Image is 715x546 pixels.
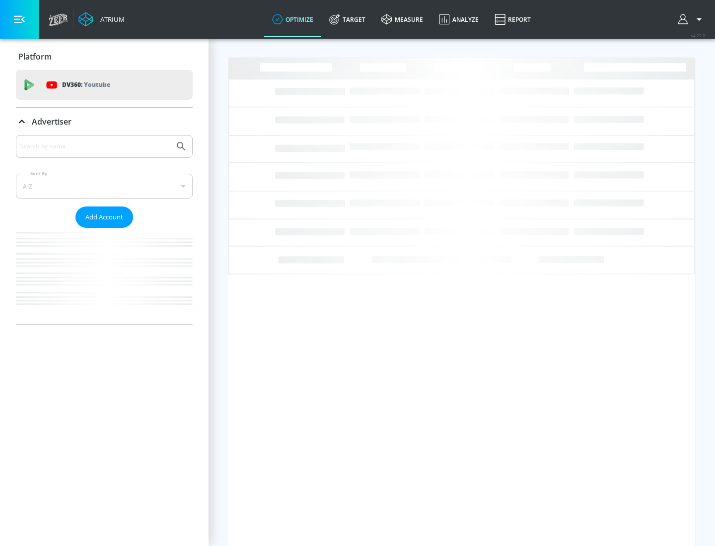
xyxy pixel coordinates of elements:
span: v 4.22.2 [691,33,705,38]
nav: list of Advertiser [16,228,193,324]
input: Search by name [20,140,170,153]
button: Add Account [75,206,133,228]
label: Sort By [28,170,50,177]
div: Advertiser [16,108,193,136]
div: DV360: Youtube [16,70,193,100]
a: Atrium [78,12,125,27]
div: Atrium [96,15,125,24]
p: Platform [18,51,52,62]
p: DV360: [62,79,110,90]
a: Report [487,1,539,37]
a: optimize [264,1,321,37]
div: A-Z [16,174,193,199]
span: Add Account [85,211,123,223]
a: Analyze [431,1,487,37]
div: Platform [16,43,193,70]
p: Youtube [84,79,110,90]
a: Target [321,1,373,37]
a: measure [373,1,431,37]
p: Advertiser [32,116,71,127]
div: Advertiser [16,135,193,324]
